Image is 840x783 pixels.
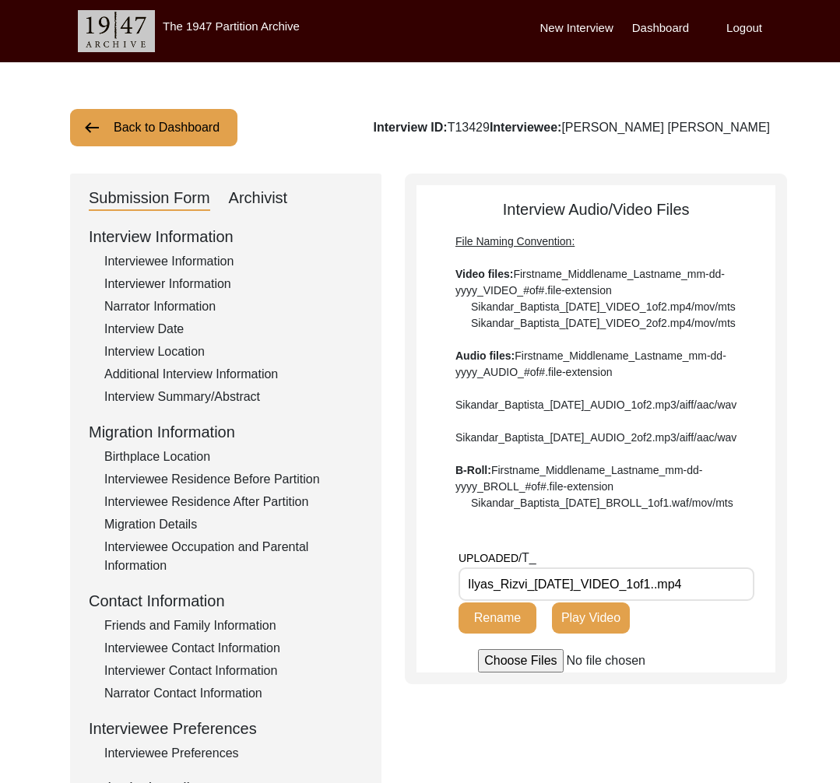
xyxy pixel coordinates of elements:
b: Audio files: [455,349,515,362]
div: Interviewer Contact Information [104,662,363,680]
span: T_ [522,551,536,564]
div: Interviewee Preferences [89,717,363,740]
div: Interview Date [104,320,363,339]
b: Video files: [455,268,513,280]
div: Interview Information [89,225,363,248]
div: Migration Details [104,515,363,534]
button: Rename [459,602,536,634]
div: Narrator Contact Information [104,684,363,703]
div: Interview Location [104,342,363,361]
div: Interview Summary/Abstract [104,388,363,406]
div: Birthplace Location [104,448,363,466]
img: arrow-left.png [83,118,101,137]
span: UPLOADED/ [459,552,522,564]
div: Submission Form [89,186,210,211]
div: Interviewer Information [104,275,363,293]
label: The 1947 Partition Archive [163,19,300,33]
label: Logout [726,19,762,37]
img: header-logo.png [78,10,155,52]
div: Friends and Family Information [104,616,363,635]
button: Back to Dashboard [70,109,237,146]
label: New Interview [540,19,613,37]
div: Interviewee Contact Information [104,639,363,658]
div: Firstname_Middlename_Lastname_mm-dd-yyyy_VIDEO_#of#.file-extension Sikandar_Baptista_[DATE]_VIDEO... [455,233,736,511]
div: Interviewee Residence After Partition [104,493,363,511]
b: Interviewee: [490,121,561,134]
div: T13429 [PERSON_NAME] [PERSON_NAME] [373,118,770,137]
span: File Naming Convention: [455,235,575,248]
div: Migration Information [89,420,363,444]
div: Archivist [229,186,288,211]
button: Play Video [552,602,630,634]
div: Interviewee Preferences [104,744,363,763]
div: Interviewee Residence Before Partition [104,470,363,489]
b: Interview ID: [373,121,447,134]
div: Contact Information [89,589,363,613]
label: Dashboard [632,19,689,37]
div: Interview Audio/Video Files [416,198,775,511]
div: Interviewee Information [104,252,363,271]
div: Interviewee Occupation and Parental Information [104,538,363,575]
b: B-Roll: [455,464,491,476]
div: Additional Interview Information [104,365,363,384]
div: Narrator Information [104,297,363,316]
